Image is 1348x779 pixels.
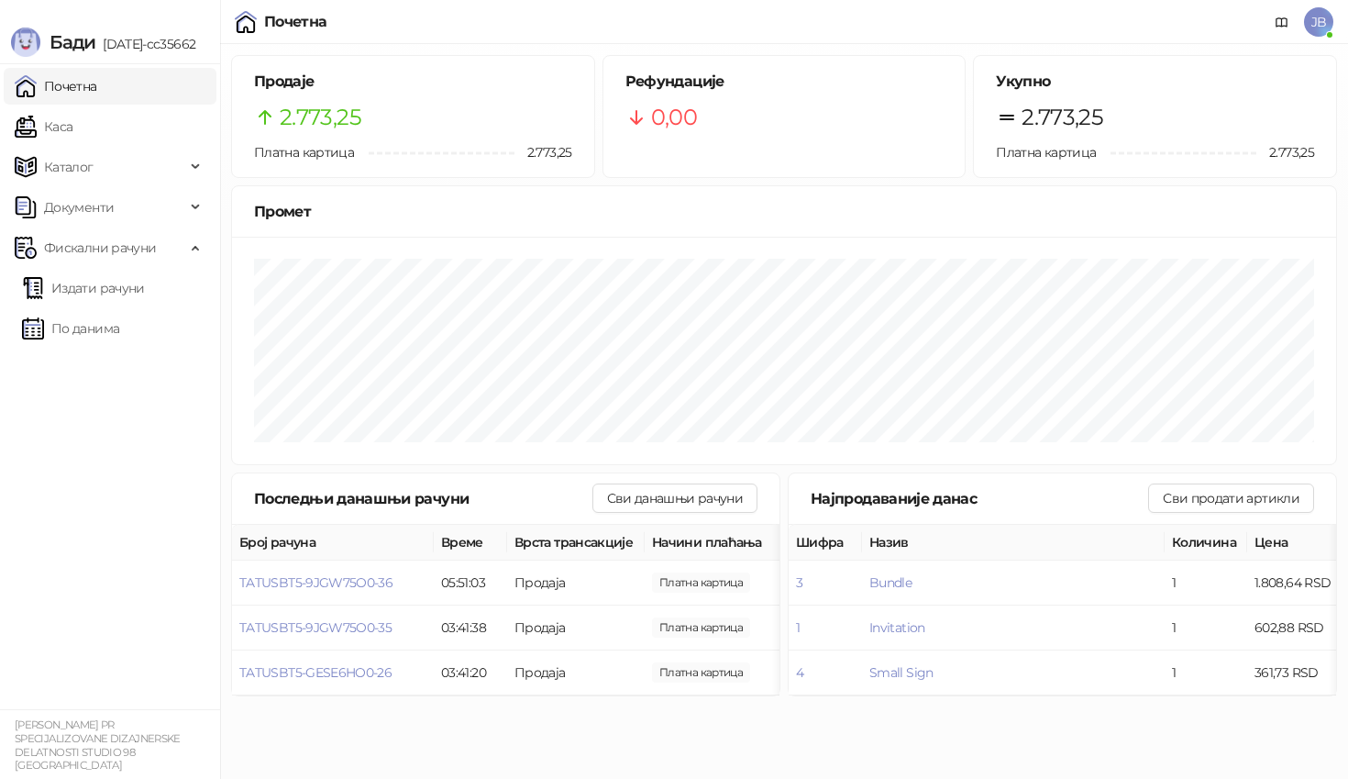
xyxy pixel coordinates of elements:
span: 361,73 [652,662,750,683]
td: Продаја [507,606,645,651]
td: 1 [1165,561,1247,606]
button: Bundle [869,574,912,591]
span: JB [1304,7,1333,37]
span: 602,88 [652,618,750,638]
span: 2.773,25 [1022,100,1103,135]
button: TATUSBT5-9JGW75O0-35 [239,619,392,636]
button: Сви данашњи рачуни [592,484,757,513]
span: Документи [44,189,114,226]
a: Почетна [15,68,97,105]
div: Последњи данашњи рачуни [254,487,592,510]
a: Издати рачуни [22,270,145,306]
span: 1.808,64 [652,573,750,593]
span: Каталог [44,149,94,185]
th: Број рачуна [232,525,434,561]
th: Количина [1165,525,1247,561]
h5: Продаје [254,71,572,93]
td: 03:41:20 [434,651,507,696]
a: По данима [22,310,119,347]
td: 1 [1165,651,1247,696]
td: 05:51:03 [434,561,507,606]
span: 2.773,25 [1256,142,1314,162]
h5: Укупно [996,71,1314,93]
td: Продаја [507,561,645,606]
button: Сви продати артикли [1148,484,1314,513]
div: Почетна [264,15,327,29]
span: Бади [50,31,95,53]
img: Logo [11,28,40,57]
h5: Рефундације [625,71,944,93]
div: Најпродаваније данас [811,487,1148,510]
span: Платна картица [996,144,1096,161]
td: Продаја [507,651,645,696]
button: 4 [796,664,803,681]
td: 1 [1165,606,1247,651]
small: [PERSON_NAME] PR SPECIJALIZOVANE DIZAJNERSKE DELATNOSTI STUDIO 98 [GEOGRAPHIC_DATA] [15,718,181,772]
span: Платна картица [254,144,354,161]
th: Врста трансакције [507,525,645,561]
button: TATUSBT5-9JGW75O0-36 [239,574,392,591]
span: 2.773,25 [280,100,361,135]
a: Каса [15,108,72,145]
button: 1 [796,619,800,636]
div: Промет [254,200,1314,223]
span: 2.773,25 [514,142,572,162]
span: Фискални рачуни [44,229,156,266]
span: 0,00 [651,100,697,135]
th: Шифра [789,525,862,561]
button: TATUSBT5-GESE6HO0-26 [239,664,392,681]
th: Назив [862,525,1165,561]
button: Invitation [869,619,925,636]
th: Време [434,525,507,561]
td: 03:41:38 [434,606,507,651]
span: [DATE]-cc35662 [95,36,195,52]
th: Начини плаћања [645,525,828,561]
button: 3 [796,574,802,591]
a: Документација [1267,7,1297,37]
button: Small Sign [869,664,934,681]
